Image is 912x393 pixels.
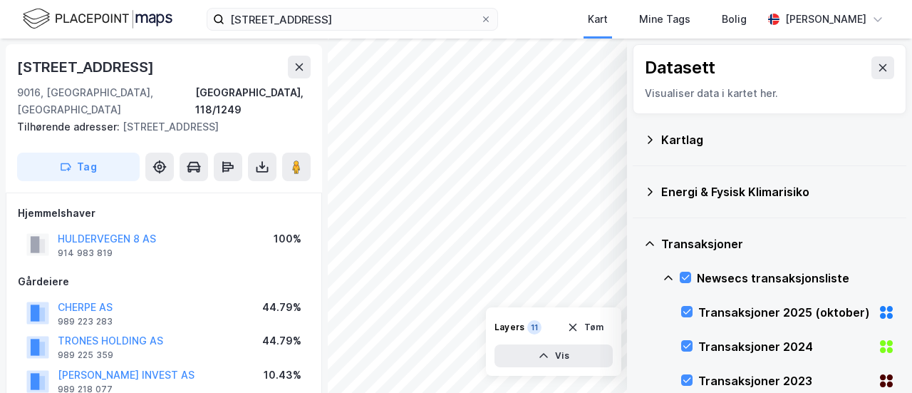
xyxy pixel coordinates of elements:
div: Layers [494,322,524,333]
div: Transaksjoner 2024 [698,338,872,355]
input: Søk på adresse, matrikkel, gårdeiere, leietakere eller personer [224,9,480,30]
div: 44.79% [262,299,301,316]
div: Bolig [722,11,747,28]
div: [STREET_ADDRESS] [17,118,299,136]
div: Datasett [645,56,715,79]
div: Newsecs transaksjonsliste [697,270,895,287]
div: 989 225 359 [58,349,113,361]
div: 914 983 819 [58,247,113,259]
span: Tilhørende adresser: [17,121,123,133]
div: 44.79% [262,332,301,349]
div: 100% [274,230,301,247]
div: Energi & Fysisk Klimarisiko [661,183,895,200]
div: Visualiser data i kartet her. [645,85,894,102]
div: Transaksjoner 2025 (oktober) [698,304,872,321]
div: 9016, [GEOGRAPHIC_DATA], [GEOGRAPHIC_DATA] [17,84,195,118]
img: logo.f888ab2527a4732fd821a326f86c7f29.svg [23,6,172,31]
iframe: Chat Widget [841,325,912,393]
div: Gårdeiere [18,273,310,290]
button: Tag [17,153,140,181]
button: Tøm [558,316,613,339]
div: Transaksjoner 2023 [698,372,872,389]
div: Hjemmelshaver [18,205,310,222]
div: 11 [527,320,541,335]
div: 10.43% [264,367,301,384]
button: Vis [494,344,613,367]
div: [STREET_ADDRESS] [17,56,157,78]
div: Mine Tags [639,11,690,28]
div: Transaksjoner [661,235,895,252]
div: [PERSON_NAME] [785,11,866,28]
div: Kartlag [661,131,895,148]
div: Kart [588,11,608,28]
div: [GEOGRAPHIC_DATA], 118/1249 [195,84,311,118]
div: 989 223 283 [58,316,113,327]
